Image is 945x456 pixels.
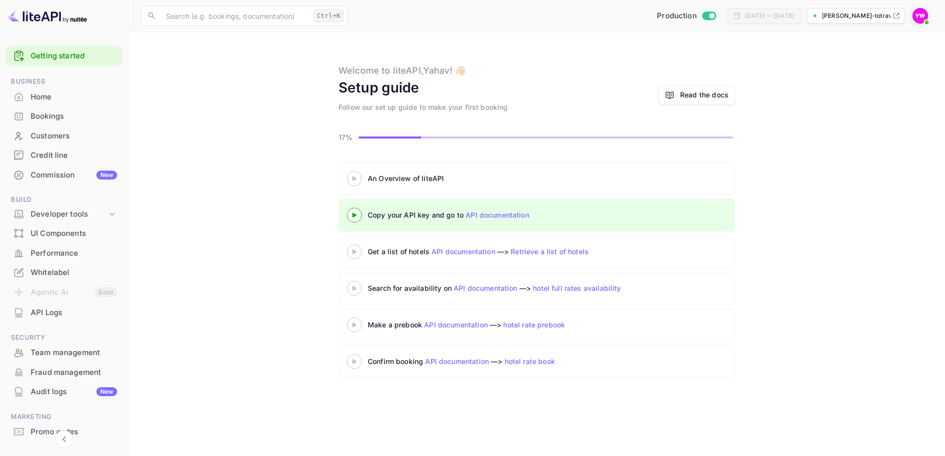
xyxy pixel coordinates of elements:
[31,347,117,359] div: Team management
[368,356,615,366] div: Confirm booking —>
[6,382,122,401] a: Audit logsNew
[6,411,122,422] span: Marketing
[6,88,122,106] a: Home
[505,357,555,365] a: hotel rate book
[339,132,356,142] p: 17%
[55,430,73,448] button: Collapse navigation
[368,283,714,293] div: Search for availability on —>
[6,263,122,281] a: Whitelabel
[8,8,87,24] img: LiteAPI logo
[533,284,621,292] a: hotel full rates availability
[160,6,309,26] input: Search (e.g. bookings, documentation)
[6,107,122,125] a: Bookings
[6,46,122,66] div: Getting started
[680,90,729,100] a: Read the docs
[454,284,517,292] a: API documentation
[6,343,122,363] div: Team management
[339,64,466,77] div: Welcome to liteAPI, Yahav ! 👋🏻
[6,263,122,282] div: Whitelabel
[6,166,122,184] a: CommissionNew
[6,88,122,107] div: Home
[31,367,117,378] div: Fraud management
[657,10,697,22] span: Production
[425,357,489,365] a: API documentation
[6,382,122,402] div: Audit logsNew
[368,319,615,330] div: Make a prebook —>
[6,146,122,165] div: Credit line
[6,244,122,263] div: Performance
[96,387,117,396] div: New
[658,85,735,104] a: Read the docs
[31,131,117,142] div: Customers
[6,107,122,126] div: Bookings
[96,171,117,180] div: New
[31,150,117,161] div: Credit line
[6,166,122,185] div: CommissionNew
[745,11,794,20] div: [DATE] — [DATE]
[31,170,117,181] div: Commission
[511,247,589,256] a: Retrieve a list of hotels
[31,209,107,220] div: Developer tools
[313,9,344,22] div: Ctrl+K
[31,228,117,239] div: UI Components
[31,267,117,278] div: Whitelabel
[6,343,122,362] a: Team management
[6,422,122,441] a: Promo codes
[31,426,117,438] div: Promo codes
[31,50,117,62] a: Getting started
[466,211,529,219] a: API documentation
[31,111,117,122] div: Bookings
[6,224,122,242] a: UI Components
[6,332,122,343] span: Security
[6,194,122,205] span: Build
[31,248,117,259] div: Performance
[368,210,615,220] div: Copy your API key and go to
[6,363,122,382] div: Fraud management
[912,8,928,24] img: Yahav Winkler
[31,386,117,398] div: Audit logs
[6,303,122,322] div: API Logs
[6,76,122,87] span: Business
[31,91,117,103] div: Home
[6,363,122,381] a: Fraud management
[31,307,117,319] div: API Logs
[6,127,122,145] a: Customers
[431,247,495,256] a: API documentation
[6,422,122,442] div: Promo codes
[6,127,122,146] div: Customers
[368,246,615,257] div: Get a list of hotels —>
[6,303,122,321] a: API Logs
[6,146,122,164] a: Credit line
[6,224,122,243] div: UI Components
[822,11,891,20] p: [PERSON_NAME]-totravel...
[503,320,565,329] a: hotel rate prebook
[6,206,122,223] div: Developer tools
[339,102,508,112] div: Follow our set up guide to make your first booking
[339,77,420,98] div: Setup guide
[653,10,720,22] div: Switch to Sandbox mode
[424,320,488,329] a: API documentation
[6,244,122,262] a: Performance
[368,173,615,183] div: An Overview of liteAPI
